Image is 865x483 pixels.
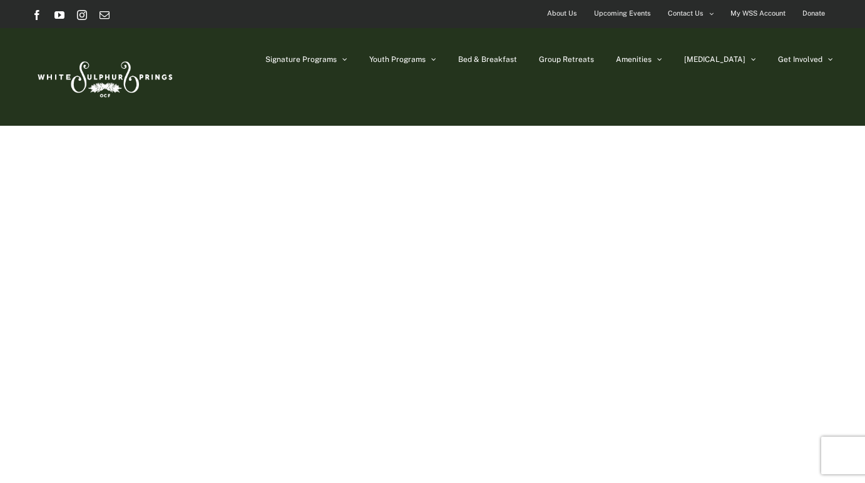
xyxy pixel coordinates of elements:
span: My WSS Account [730,4,786,23]
img: White Sulphur Springs Logo [32,48,176,106]
a: Instagram [77,10,87,20]
nav: Main Menu [265,28,833,91]
a: Group Retreats [539,28,594,91]
a: Facebook [32,10,42,20]
span: Donate [802,4,825,23]
span: Amenities [616,56,652,63]
span: [MEDICAL_DATA] [684,56,745,63]
a: YouTube [54,10,64,20]
span: Contact Us [668,4,704,23]
span: Group Retreats [539,56,594,63]
a: Email [100,10,110,20]
a: Get Involved [778,28,833,91]
a: Bed & Breakfast [458,28,517,91]
a: [MEDICAL_DATA] [684,28,756,91]
span: Upcoming Events [594,4,651,23]
span: Bed & Breakfast [458,56,517,63]
a: Signature Programs [265,28,347,91]
span: About Us [547,4,577,23]
span: Signature Programs [265,56,337,63]
a: Amenities [616,28,662,91]
span: Youth Programs [369,56,426,63]
span: Get Involved [778,56,822,63]
a: Youth Programs [369,28,436,91]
